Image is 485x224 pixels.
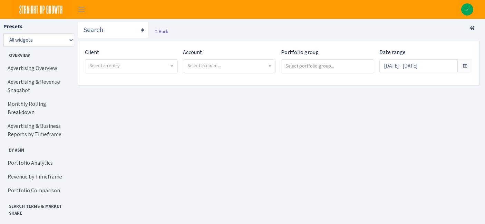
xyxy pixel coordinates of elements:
label: Date range [379,48,406,57]
span: Search Terms & Market Share [4,200,72,216]
span: Overview [4,49,72,59]
a: Revenue by Timeframe [3,170,72,184]
span: Select account... [187,62,221,69]
label: Portfolio group [281,48,319,57]
a: Advertising & Revenue Snapshot [3,75,72,97]
label: Presets [3,22,22,31]
img: Zach Belous [461,3,473,16]
a: Z [461,3,473,16]
span: By ASIN [4,144,72,153]
span: Select an entry [89,62,120,69]
a: Advertising & Business Reports by Timeframe [3,119,72,141]
label: Account [183,48,202,57]
a: Portfolio Analytics [3,156,72,170]
a: Advertising Overview [3,61,72,75]
button: Toggle navigation [73,4,90,15]
a: Back [154,28,168,34]
a: Monthly Rolling Breakdown [3,97,72,119]
input: Select portfolio group... [281,60,374,72]
a: Portfolio Comparison [3,184,72,197]
label: Client [85,48,99,57]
